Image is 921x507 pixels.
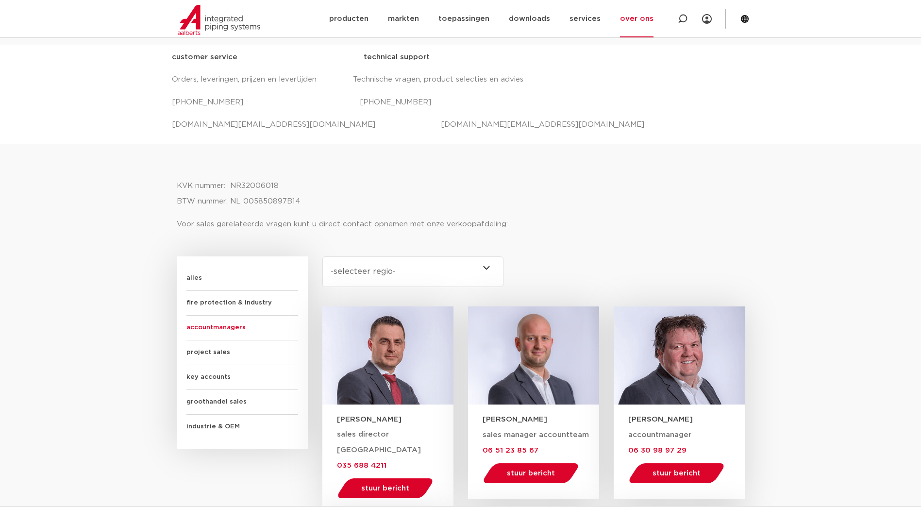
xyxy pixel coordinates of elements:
span: sales manager accountteam [483,431,589,439]
span: stuur bericht [653,470,701,477]
span: project sales [186,340,298,365]
span: stuur bericht [507,470,555,477]
p: [DOMAIN_NAME][EMAIL_ADDRESS][DOMAIN_NAME] [DOMAIN_NAME][EMAIL_ADDRESS][DOMAIN_NAME] [172,117,750,133]
p: Orders, leveringen, prijzen en levertijden Technische vragen, product selecties en advies [172,72,750,87]
h3: [PERSON_NAME] [628,414,745,424]
span: 06 30 98 97 29 [628,447,687,454]
span: accountmanagers [186,316,298,340]
span: 035 688 4211 [337,462,386,469]
p: [PHONE_NUMBER] [PHONE_NUMBER] [172,95,750,110]
a: 06 51 23 85 67 [483,446,538,454]
p: Voor sales gerelateerde vragen kunt u direct contact opnemen met onze verkoopafdeling: [177,217,745,232]
strong: customer service technical support [172,53,430,61]
h3: [PERSON_NAME] [483,414,599,424]
span: fire protection & industry [186,291,298,316]
h3: [PERSON_NAME] [337,414,453,424]
p: KVK nummer: NR32006018 BTW nummer: NL 005850897B14 [177,178,745,209]
span: key accounts [186,365,298,390]
a: 035 688 4211 [337,461,386,469]
span: groothandel sales [186,390,298,415]
a: 06 30 98 97 29 [628,446,687,454]
span: alles [186,266,298,291]
span: 06 51 23 85 67 [483,447,538,454]
span: industrie & OEM [186,415,298,439]
span: sales director [GEOGRAPHIC_DATA] [337,431,421,454]
span: stuur bericht [361,485,409,492]
span: accountmanager [628,431,691,439]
